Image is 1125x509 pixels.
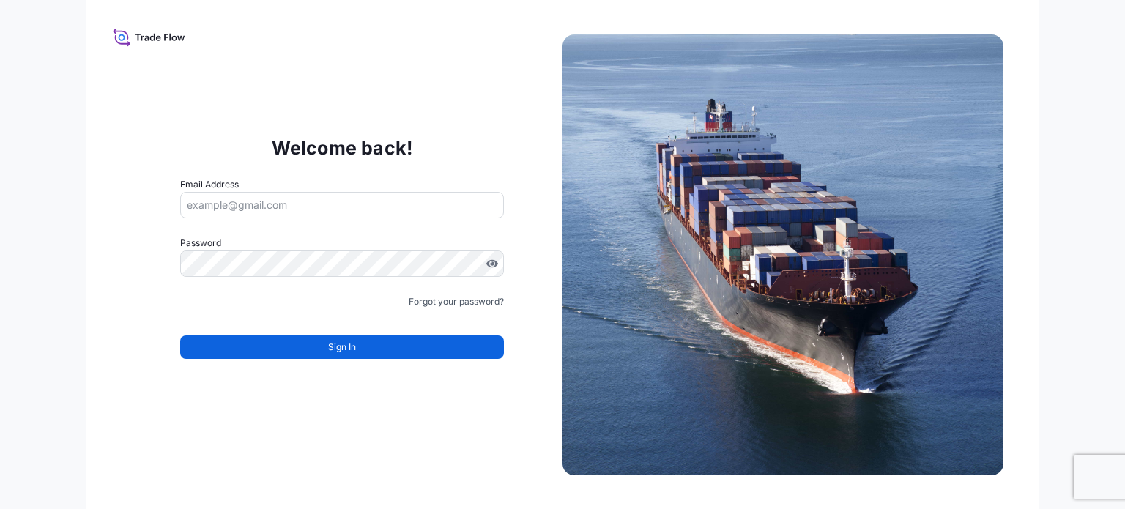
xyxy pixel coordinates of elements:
[180,335,504,359] button: Sign In
[409,294,504,309] a: Forgot your password?
[272,136,413,160] p: Welcome back!
[486,258,498,270] button: Show password
[180,236,504,250] label: Password
[180,177,239,192] label: Email Address
[328,340,356,354] span: Sign In
[180,192,504,218] input: example@gmail.com
[562,34,1003,475] img: Ship illustration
